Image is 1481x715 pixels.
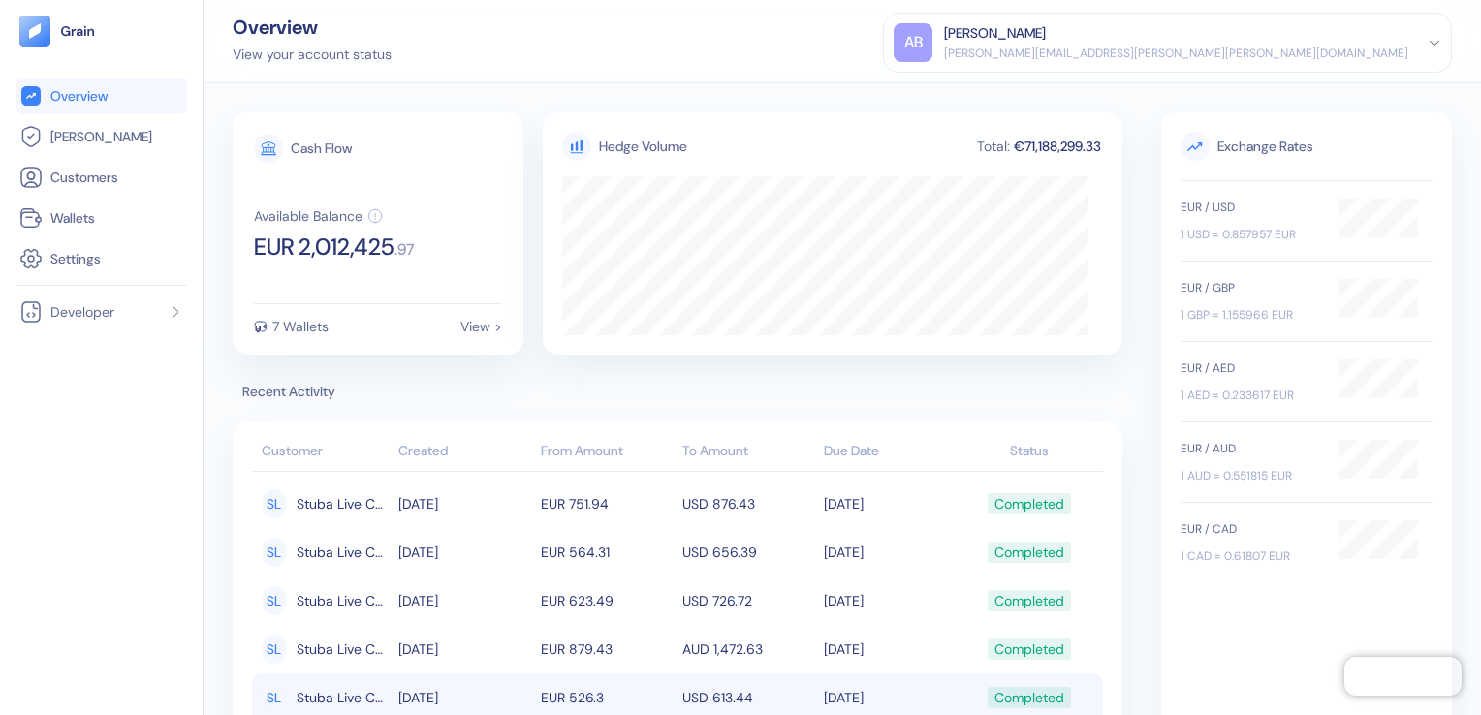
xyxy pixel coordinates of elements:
[944,23,1046,44] div: [PERSON_NAME]
[252,433,394,472] th: Customer
[1181,279,1320,296] div: EUR / GBP
[254,208,383,224] button: Available Balance
[254,209,362,223] div: Available Balance
[536,528,677,576] td: EUR 564.31
[272,320,329,333] div: 7 Wallets
[1181,306,1320,324] div: 1 GBP = 1.155966 EUR
[50,302,114,322] span: Developer
[994,633,1064,666] div: Completed
[297,584,389,617] span: Stuba Live Customer
[262,683,287,712] div: SL
[297,633,389,666] span: Stuba Live Customer
[1181,387,1320,404] div: 1 AED = 0.233617 EUR
[994,536,1064,569] div: Completed
[894,23,932,62] div: AB
[1181,440,1320,457] div: EUR / AUD
[994,681,1064,714] div: Completed
[262,635,287,664] div: SL
[233,17,392,37] div: Overview
[819,528,961,576] td: [DATE]
[50,168,118,187] span: Customers
[677,433,819,472] th: To Amount
[19,247,183,270] a: Settings
[233,382,1122,402] span: Recent Activity
[677,625,819,673] td: AUD 1,472.63
[394,480,535,528] td: [DATE]
[536,625,677,673] td: EUR 879.43
[975,140,1012,153] div: Total:
[966,441,1093,461] div: Status
[50,208,95,228] span: Wallets
[819,625,961,673] td: [DATE]
[50,86,108,106] span: Overview
[394,433,535,472] th: Created
[262,586,287,615] div: SL
[677,576,819,625] td: USD 726.72
[599,137,687,157] div: Hedge Volume
[994,584,1064,617] div: Completed
[1181,199,1320,216] div: EUR / USD
[1181,226,1320,243] div: 1 USD = 0.857957 EUR
[536,576,677,625] td: EUR 623.49
[19,16,50,47] img: logo-tablet-V2.svg
[1181,547,1320,565] div: 1 CAD = 0.61807 EUR
[233,45,392,65] div: View your account status
[819,480,961,528] td: [DATE]
[536,433,677,472] th: From Amount
[50,249,101,268] span: Settings
[19,125,183,148] a: [PERSON_NAME]
[677,528,819,576] td: USD 656.39
[944,45,1408,62] div: [PERSON_NAME][EMAIL_ADDRESS][PERSON_NAME][PERSON_NAME][DOMAIN_NAME]
[262,538,287,567] div: SL
[394,528,535,576] td: [DATE]
[19,206,183,230] a: Wallets
[60,24,96,38] img: logo
[1181,359,1320,377] div: EUR / AED
[819,433,961,472] th: Due Date
[819,576,961,625] td: [DATE]
[677,480,819,528] td: USD 876.43
[1181,520,1320,538] div: EUR / CAD
[1344,657,1462,696] iframe: Chatra live chat
[19,84,183,108] a: Overview
[50,127,152,146] span: [PERSON_NAME]
[1012,140,1103,153] div: €71,188,299.33
[254,235,394,259] span: EUR 2,012,425
[262,489,287,518] div: SL
[19,166,183,189] a: Customers
[297,536,389,569] span: Stuba Live Customer
[394,242,414,258] span: . 97
[536,480,677,528] td: EUR 751.94
[394,576,535,625] td: [DATE]
[394,625,535,673] td: [DATE]
[297,681,389,714] span: Stuba Live Customer
[1181,467,1320,484] div: 1 AUD = 0.551815 EUR
[994,487,1064,520] div: Completed
[297,487,389,520] span: Stuba Live Customer
[1181,132,1433,161] span: Exchange Rates
[291,141,352,155] div: Cash Flow
[460,320,502,333] div: View >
